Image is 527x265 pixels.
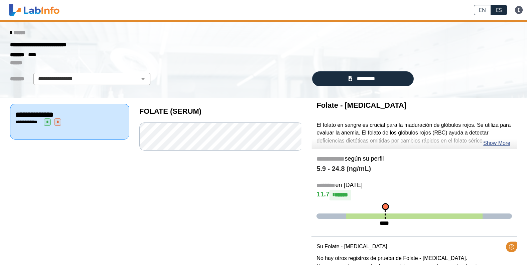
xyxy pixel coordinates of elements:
b: Folate - [MEDICAL_DATA] [316,101,406,109]
h4: 11.7 [316,190,512,200]
h4: 5.9 - 24.8 (ng/mL) [316,165,512,173]
h5: en [DATE] [316,182,512,189]
a: ES [491,5,507,15]
a: Show More [483,139,510,147]
b: FOLATE (SERUM) [139,107,202,115]
h5: según su perfil [316,155,512,163]
iframe: Help widget launcher [468,239,520,258]
p: Su Folate - [MEDICAL_DATA] [316,243,512,251]
p: El folato en sangre es crucial para la maduración de glóbulos rojos. Se utiliza para evaluar la a... [316,121,512,145]
a: EN [474,5,491,15]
